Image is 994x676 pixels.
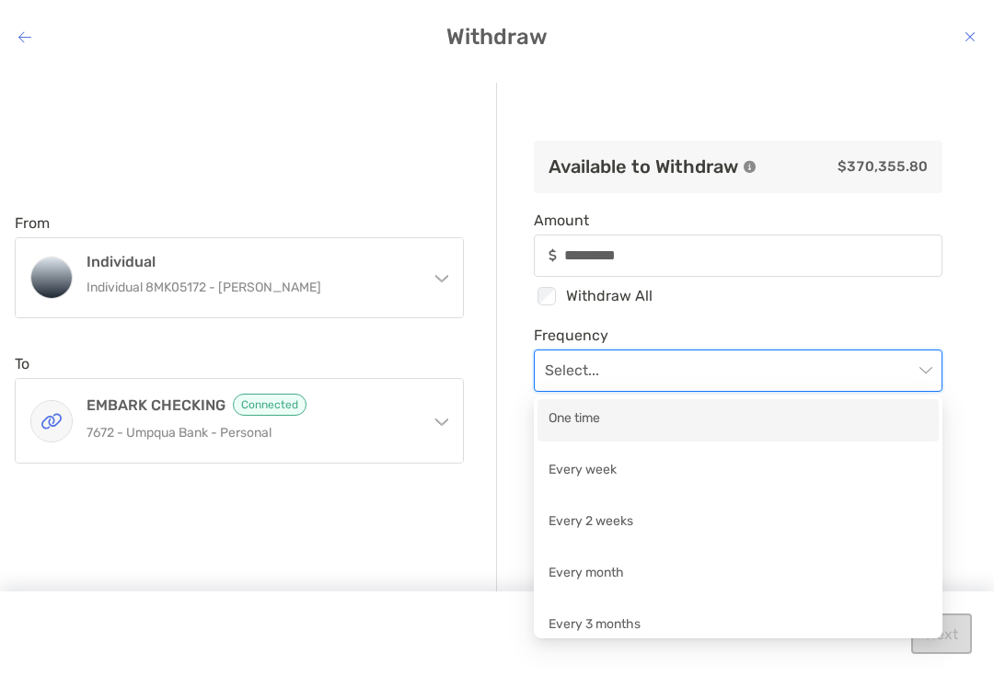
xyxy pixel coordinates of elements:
[537,554,939,596] div: Every month
[87,276,424,299] p: Individual 8MK05172 - [PERSON_NAME]
[549,408,928,431] div: One time
[537,451,939,493] div: Every week
[534,327,942,344] span: Frequency
[537,399,939,441] div: One time
[233,394,306,416] span: Connected
[549,155,738,178] h3: Available to Withdraw
[31,258,72,298] img: Individual
[15,214,50,232] label: From
[549,248,557,262] img: input icon
[31,401,72,441] img: EMBARK CHECKING
[549,563,928,586] div: Every month
[564,247,942,263] input: Amountinput icon
[15,355,29,372] label: To
[549,511,928,534] div: Every 2 weeks
[838,155,928,178] p: $370,355.80
[549,460,928,483] div: Every week
[534,284,942,308] div: Withdraw All
[537,605,939,647] div: Every 3 months
[87,253,424,270] h4: Individual
[549,614,928,637] div: Every 3 months
[87,421,424,444] p: 7672 - Umpqua Bank - Personal
[534,212,942,229] span: Amount
[87,394,424,416] h4: EMBARK CHECKING
[537,502,939,544] div: Every 2 weeks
